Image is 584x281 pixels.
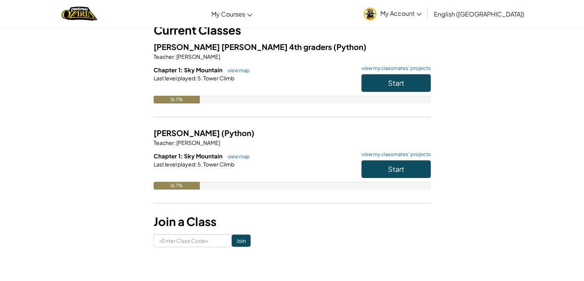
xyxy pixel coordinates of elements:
[154,234,232,247] input: <Enter Class Code>
[211,10,245,18] span: My Courses
[174,53,176,60] span: :
[154,22,431,39] h3: Current Classes
[202,161,234,168] span: Tower Climb
[202,75,234,81] span: Tower Climb
[224,67,250,73] a: view map
[232,234,251,247] input: Join
[154,66,224,73] span: Chapter 1: Sky Mountain
[154,96,200,103] div: 16.7%
[361,74,431,92] button: Start
[154,152,224,160] span: Chapter 1: Sky Mountain
[360,2,425,26] a: My Account
[333,42,366,52] span: (Python)
[358,66,431,71] a: view my classmates' projects
[174,139,176,146] span: :
[207,3,256,24] a: My Courses
[195,75,197,81] span: :
[380,9,422,17] span: My Account
[364,8,377,20] img: avatar
[154,182,200,190] div: 16.7%
[434,10,524,18] span: English ([GEOGRAPHIC_DATA])
[176,53,220,60] span: [PERSON_NAME]
[195,161,197,168] span: :
[361,160,431,178] button: Start
[197,75,202,81] span: 5.
[154,75,195,81] span: Last level played
[197,161,202,168] span: 5.
[154,53,174,60] span: Teacher
[154,139,174,146] span: Teacher
[224,153,250,160] a: view map
[221,128,254,138] span: (Python)
[154,213,431,230] h3: Join a Class
[388,165,404,173] span: Start
[62,6,97,22] a: Ozaria by CodeCombat logo
[62,6,97,22] img: Home
[154,128,221,138] span: [PERSON_NAME]
[154,161,195,168] span: Last level played
[388,78,404,87] span: Start
[358,152,431,157] a: view my classmates' projects
[176,139,220,146] span: [PERSON_NAME]
[430,3,528,24] a: English ([GEOGRAPHIC_DATA])
[154,42,333,52] span: [PERSON_NAME] [PERSON_NAME] 4th graders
